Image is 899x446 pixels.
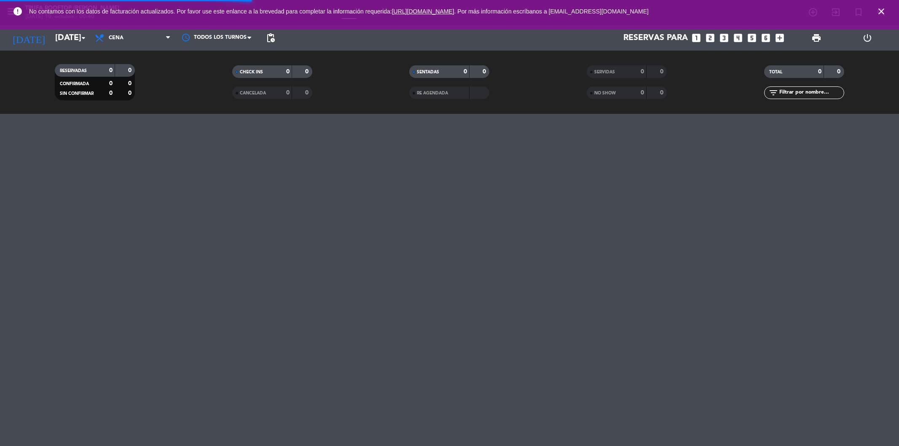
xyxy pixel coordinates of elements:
strong: 0 [641,69,644,75]
span: CANCELADA [240,91,266,95]
strong: 0 [464,69,467,75]
span: CHECK INS [240,70,263,74]
div: LOG OUT [842,25,893,51]
strong: 0 [305,69,310,75]
strong: 0 [660,90,665,96]
span: pending_actions [266,33,276,43]
i: looks_5 [746,32,757,43]
span: CONFIRMADA [60,82,89,86]
strong: 0 [128,81,133,86]
input: Filtrar por nombre... [778,88,844,97]
span: print [811,33,821,43]
i: looks_two [705,32,716,43]
i: looks_one [691,32,702,43]
strong: 0 [109,67,113,73]
i: looks_6 [760,32,771,43]
strong: 0 [128,90,133,96]
i: looks_3 [719,32,730,43]
span: SERVIDAS [594,70,615,74]
a: [URL][DOMAIN_NAME] [392,8,454,15]
span: SENTADAS [417,70,439,74]
span: SIN CONFIRMAR [60,91,94,96]
strong: 0 [109,81,113,86]
i: error [13,6,23,16]
strong: 0 [641,90,644,96]
i: [DATE] [6,29,51,47]
span: No contamos con los datos de facturación actualizados. Por favor use este enlance a la brevedad p... [29,8,649,15]
i: add_box [774,32,785,43]
strong: 0 [286,69,290,75]
span: Reservas para [623,33,688,43]
a: . Por más información escríbanos a [EMAIL_ADDRESS][DOMAIN_NAME] [454,8,649,15]
strong: 0 [837,69,842,75]
strong: 0 [286,90,290,96]
strong: 0 [305,90,310,96]
strong: 0 [660,69,665,75]
strong: 0 [818,69,821,75]
span: TOTAL [769,70,782,74]
i: arrow_drop_down [78,33,89,43]
span: RESERVADAS [60,69,87,73]
i: close [876,6,886,16]
strong: 0 [128,67,133,73]
strong: 0 [109,90,113,96]
i: filter_list [768,88,778,98]
span: NO SHOW [594,91,616,95]
i: looks_4 [733,32,743,43]
strong: 0 [483,69,488,75]
i: power_settings_new [862,33,872,43]
span: Cena [109,35,123,41]
span: RE AGENDADA [417,91,448,95]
